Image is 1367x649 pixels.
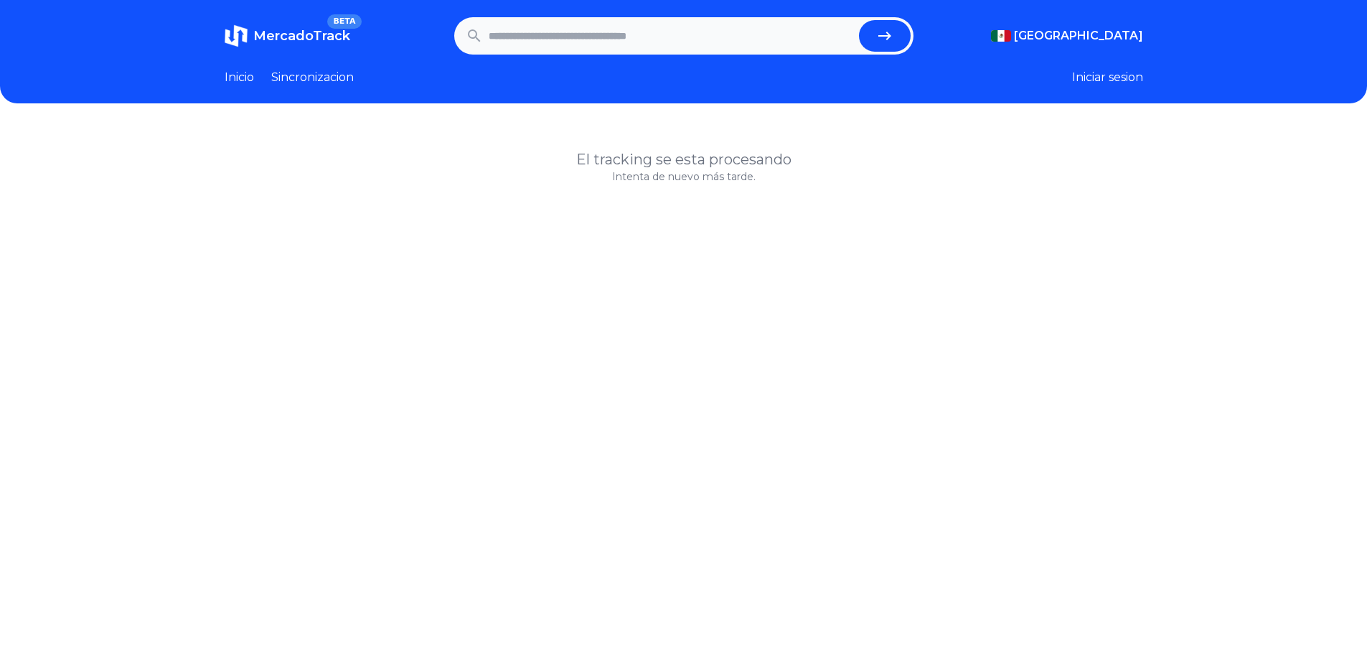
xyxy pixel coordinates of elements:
img: Mexico [991,30,1011,42]
img: MercadoTrack [225,24,248,47]
h1: El tracking se esta procesando [225,149,1143,169]
p: Intenta de nuevo más tarde. [225,169,1143,184]
a: MercadoTrackBETA [225,24,350,47]
span: [GEOGRAPHIC_DATA] [1014,27,1143,45]
button: Iniciar sesion [1072,69,1143,86]
a: Inicio [225,69,254,86]
span: MercadoTrack [253,28,350,44]
span: BETA [327,14,361,29]
a: Sincronizacion [271,69,354,86]
button: [GEOGRAPHIC_DATA] [991,27,1143,45]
